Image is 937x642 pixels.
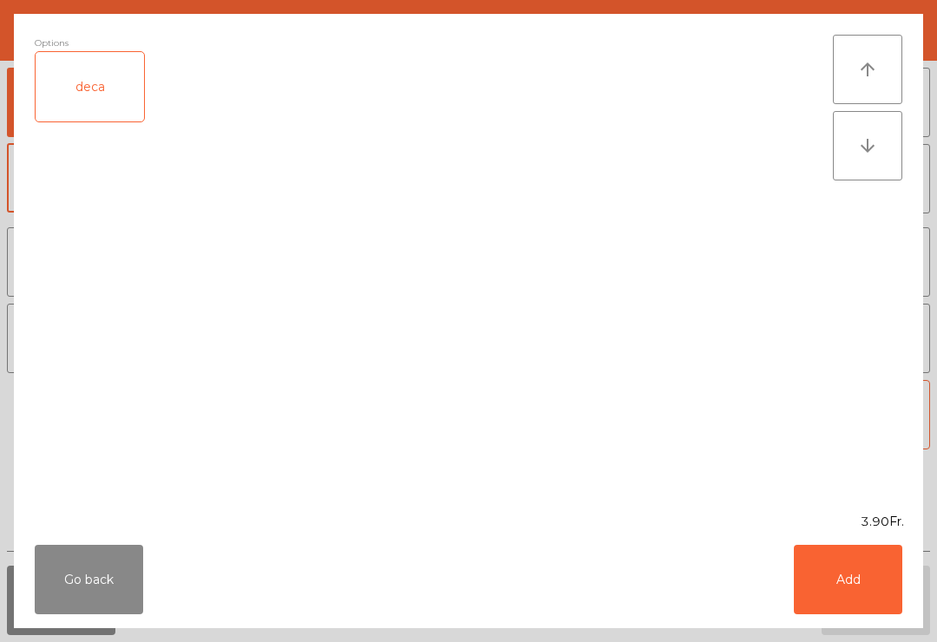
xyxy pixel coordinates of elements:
button: Go back [35,545,143,614]
div: 3.90Fr. [14,513,923,531]
span: Options [35,35,69,51]
button: arrow_upward [833,35,902,104]
button: arrow_downward [833,111,902,180]
button: Add [794,545,902,614]
i: arrow_upward [857,59,878,80]
i: arrow_downward [857,135,878,156]
div: deca [36,52,144,121]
